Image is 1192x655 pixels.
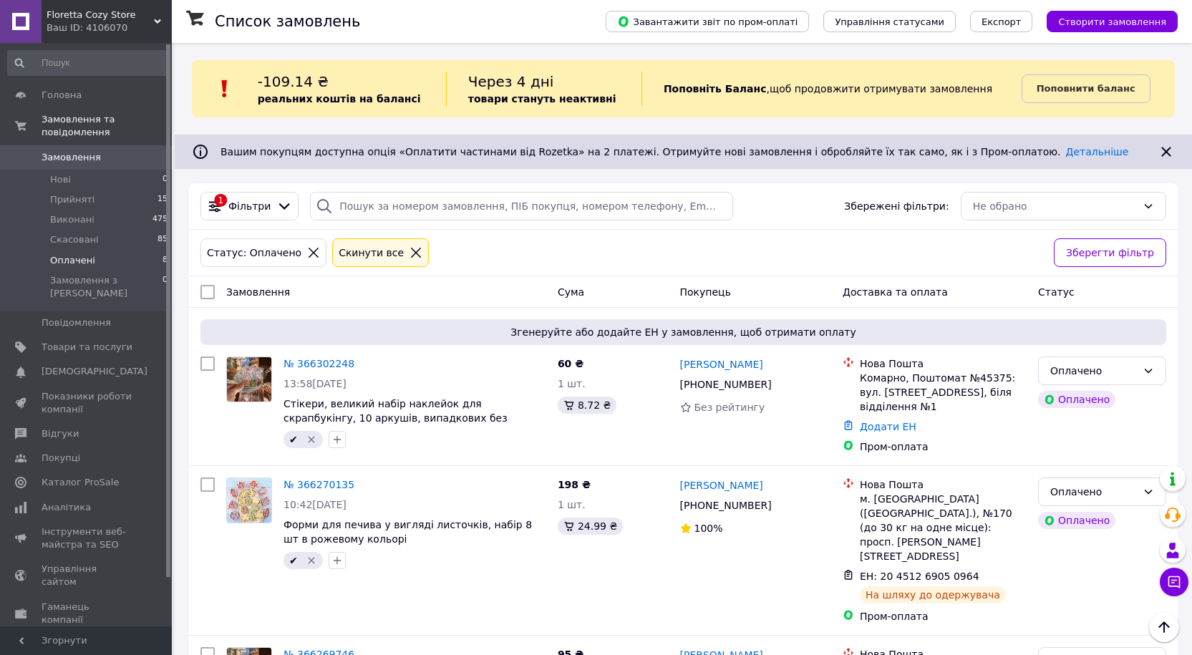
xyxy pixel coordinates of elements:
span: Повідомлення [42,316,111,329]
span: Замовлення [42,151,101,164]
span: Замовлення з [PERSON_NAME] [50,274,163,300]
span: Статус [1038,286,1075,298]
a: Додати ЕН [860,421,916,432]
span: ✔ [289,434,298,445]
span: Створити замовлення [1058,16,1166,27]
input: Пошук [7,50,169,76]
span: Cума [558,286,584,298]
span: 15 [158,193,168,206]
span: Експорт [982,16,1022,27]
button: Чат з покупцем [1160,568,1188,596]
span: 100% [694,523,723,534]
span: Замовлення [226,286,290,298]
div: 24.99 ₴ [558,518,623,535]
div: , щоб продовжити отримувати замовлення [641,72,1022,106]
svg: Видалити мітку [306,555,317,566]
span: Управління сайтом [42,563,132,588]
span: Покупці [42,452,80,465]
div: 8.72 ₴ [558,397,616,414]
span: Покупець [680,286,731,298]
button: Завантажити звіт по пром-оплаті [606,11,809,32]
div: Ваш ID: 4106070 [47,21,172,34]
span: Каталог ProSale [42,476,119,489]
b: товари стануть неактивні [468,93,616,105]
span: -109.14 ₴ [258,73,329,90]
div: Нова Пошта [860,477,1027,492]
div: Оплачено [1038,512,1115,529]
span: Нові [50,173,71,186]
span: Через 4 дні [468,73,554,90]
span: 1 шт. [558,499,586,510]
a: Створити замовлення [1032,15,1178,26]
span: Показники роботи компанії [42,390,132,416]
a: Поповнити баланс [1022,74,1150,103]
span: Головна [42,89,82,102]
span: Завантажити звіт по пром-оплаті [617,15,798,28]
div: [PHONE_NUMBER] [677,374,775,394]
span: Виконані [50,213,95,226]
button: Управління статусами [823,11,956,32]
img: Фото товару [227,478,271,523]
span: ЕН: 20 4512 6905 0964 [860,571,979,582]
span: 1 шт. [558,378,586,389]
span: Товари та послуги [42,341,132,354]
div: Не обрано [973,198,1137,214]
div: м. [GEOGRAPHIC_DATA] ([GEOGRAPHIC_DATA].), №170 (до 30 кг на одне місце): просп. [PERSON_NAME][ST... [860,492,1027,563]
span: 10:42[DATE] [284,499,347,510]
div: Оплачено [1050,484,1137,500]
span: Гаманець компанії [42,601,132,626]
span: Відгуки [42,427,79,440]
div: На шляху до одержувача [860,586,1006,603]
button: Зберегти фільтр [1054,238,1166,267]
svg: Видалити мітку [306,434,317,445]
a: Детальніше [1066,146,1129,157]
span: 0 [163,173,168,186]
span: 60 ₴ [558,358,583,369]
a: [PERSON_NAME] [680,357,763,372]
b: реальних коштів на балансі [258,93,421,105]
b: Поповніть Баланс [664,83,767,94]
img: :exclamation: [214,78,236,100]
button: Експорт [970,11,1033,32]
button: Наверх [1149,612,1179,642]
span: Аналітика [42,501,91,514]
div: Оплачено [1038,391,1115,408]
b: Поповнити баланс [1037,83,1135,94]
span: Фільтри [228,199,271,213]
span: 85 [158,233,168,246]
button: Створити замовлення [1047,11,1178,32]
div: [PHONE_NUMBER] [677,495,775,515]
span: Floretta Cozy Store [47,9,154,21]
div: Статус: Оплачено [204,245,304,261]
span: [DEMOGRAPHIC_DATA] [42,365,147,378]
span: Доставка та оплата [843,286,948,298]
span: ✔ [289,555,298,566]
span: Згенеруйте або додайте ЕН у замовлення, щоб отримати оплату [206,325,1160,339]
span: 475 [152,213,168,226]
span: Скасовані [50,233,99,246]
div: Пром-оплата [860,609,1027,624]
span: Управління статусами [835,16,944,27]
span: Прийняті [50,193,95,206]
span: Оплачені [50,254,95,267]
span: 8 [163,254,168,267]
span: Вашим покупцям доступна опція «Оплатити частинами від Rozetka» на 2 платежі. Отримуйте нові замов... [221,146,1128,157]
a: № 366302248 [284,358,354,369]
div: Нова Пошта [860,356,1027,371]
div: Cкинути все [336,245,407,261]
span: Зберегти фільтр [1066,245,1154,261]
img: Фото товару [227,357,271,402]
a: Форми для печива у вигляді листочків, набір 8 шт в рожевому кольорі [284,519,532,545]
h1: Список замовлень [215,13,360,30]
span: 198 ₴ [558,479,591,490]
input: Пошук за номером замовлення, ПІБ покупця, номером телефону, Email, номером накладної [310,192,733,220]
a: Стікери, великий набір наклейок для скрапбукінгу, 10 аркушів, випадкових без коробки [284,398,508,438]
div: Оплачено [1050,363,1137,379]
span: Без рейтингу [694,402,765,413]
span: Замовлення та повідомлення [42,113,172,139]
div: Комарно, Поштомат №45375: вул. [STREET_ADDRESS], біля відділення №1 [860,371,1027,414]
span: Інструменти веб-майстра та SEO [42,525,132,551]
span: 0 [163,274,168,300]
span: Збережені фільтри: [844,199,949,213]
